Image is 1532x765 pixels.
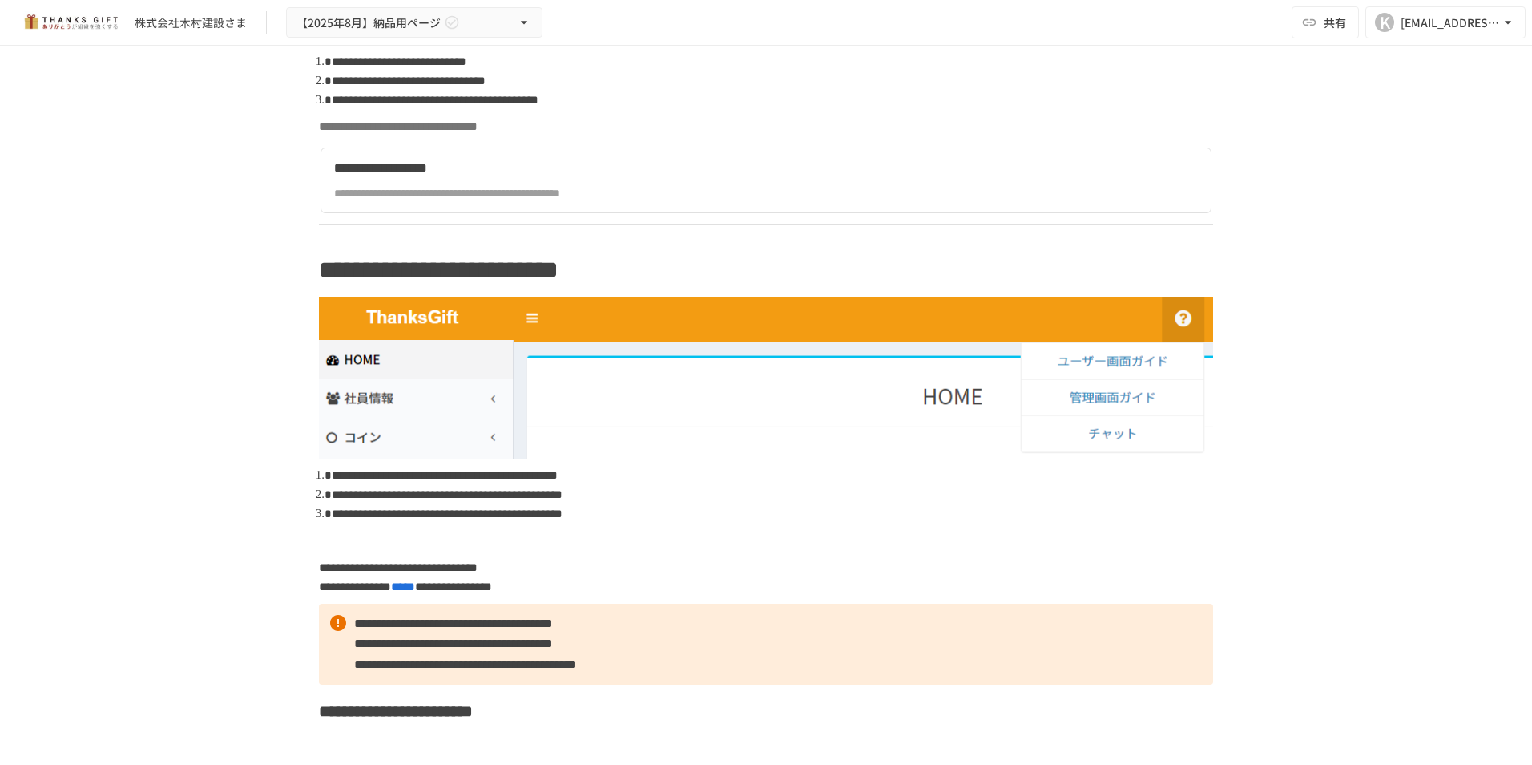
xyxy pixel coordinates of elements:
[319,297,1213,459] img: 7boYPRvQZrrNEl548NoyXOhEmq9AaOiVkOvDC8A6cwG
[1324,14,1346,31] span: 共有
[19,10,122,35] img: mMP1OxWUAhQbsRWCurg7vIHe5HqDpP7qZo7fRoNLXQh
[1365,6,1526,38] button: K[EMAIL_ADDRESS][DOMAIN_NAME]
[1375,13,1394,32] div: K
[1292,6,1359,38] button: 共有
[296,13,441,33] span: 【2025年8月】納品用ページ
[286,7,542,38] button: 【2025年8月】納品用ページ
[135,14,247,31] div: 株式会社木村建設さま
[1401,13,1500,33] div: [EMAIL_ADDRESS][DOMAIN_NAME]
